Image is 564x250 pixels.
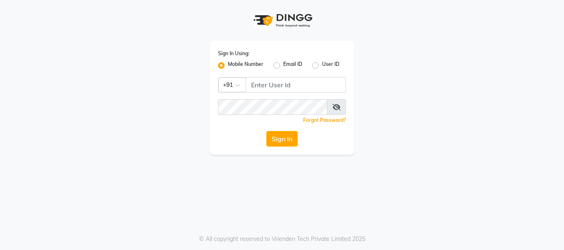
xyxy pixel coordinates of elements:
[322,61,339,70] label: User ID
[218,99,327,115] input: Username
[246,77,346,93] input: Username
[283,61,302,70] label: Email ID
[228,61,263,70] label: Mobile Number
[266,131,298,147] button: Sign In
[218,50,249,57] label: Sign In Using:
[249,8,315,33] img: logo1.svg
[303,117,346,123] a: Forgot Password?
